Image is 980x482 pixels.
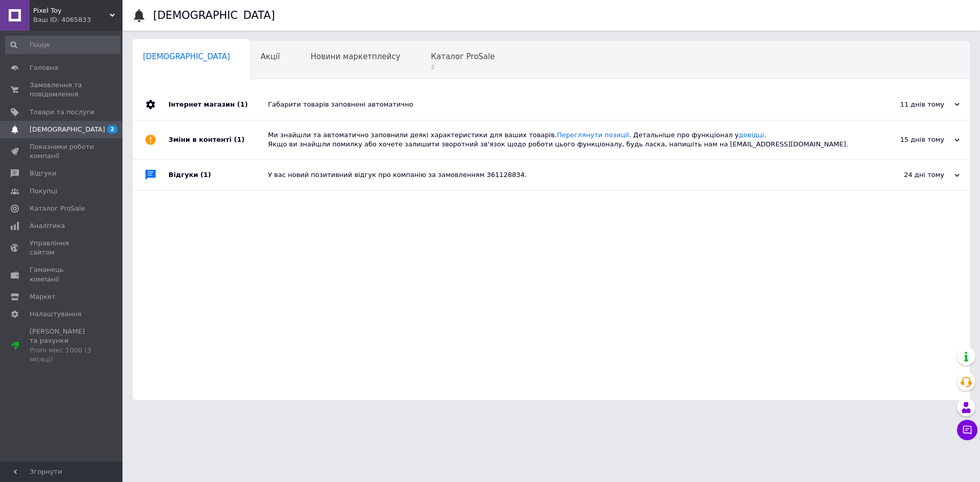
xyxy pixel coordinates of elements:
div: Ваш ID: 4065833 [33,15,122,24]
a: довідці [739,131,764,139]
span: Покупці [30,187,57,196]
input: Пошук [5,36,120,54]
span: 2 [107,125,117,134]
span: (1) [237,100,248,108]
span: [DEMOGRAPHIC_DATA] [30,125,105,134]
span: Гаманець компанії [30,265,94,284]
div: Prom мікс 1000 (3 місяці) [30,346,94,364]
span: Відгуки [30,169,56,178]
div: Відгуки [168,160,268,190]
span: Товари та послуги [30,108,94,117]
span: Показники роботи компанії [30,142,94,161]
a: Переглянути позиції [557,131,629,139]
span: Новини маркетплейсу [310,52,400,61]
div: Габарити товарів заповнені автоматично [268,100,857,109]
div: 11 днів тому [857,100,960,109]
div: 15 днів тому [857,135,960,144]
button: Чат з покупцем [957,420,977,440]
div: У вас новий позитивний відгук про компанію за замовленням 361128834. [268,170,857,180]
span: Каталог ProSale [431,52,495,61]
span: Управління сайтом [30,239,94,257]
span: Маркет [30,292,56,301]
span: Pixel Toy [33,6,110,15]
span: 2 [431,63,495,71]
div: Зміни в контенті [168,120,268,159]
span: [PERSON_NAME] та рахунки [30,327,94,364]
span: [DEMOGRAPHIC_DATA] [143,52,230,61]
span: Аналітика [30,221,65,231]
span: (1) [234,136,244,143]
span: Налаштування [30,310,82,319]
span: (1) [201,171,211,179]
h1: [DEMOGRAPHIC_DATA] [153,9,275,21]
span: Головна [30,63,58,72]
div: Ми знайшли та автоматично заповнили деякі характеристики для ваших товарів. . Детальніше про функ... [268,131,857,149]
div: Інтернет магазин [168,89,268,120]
div: 24 дні тому [857,170,960,180]
span: Замовлення та повідомлення [30,81,94,99]
span: Акції [261,52,280,61]
span: Каталог ProSale [30,204,85,213]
